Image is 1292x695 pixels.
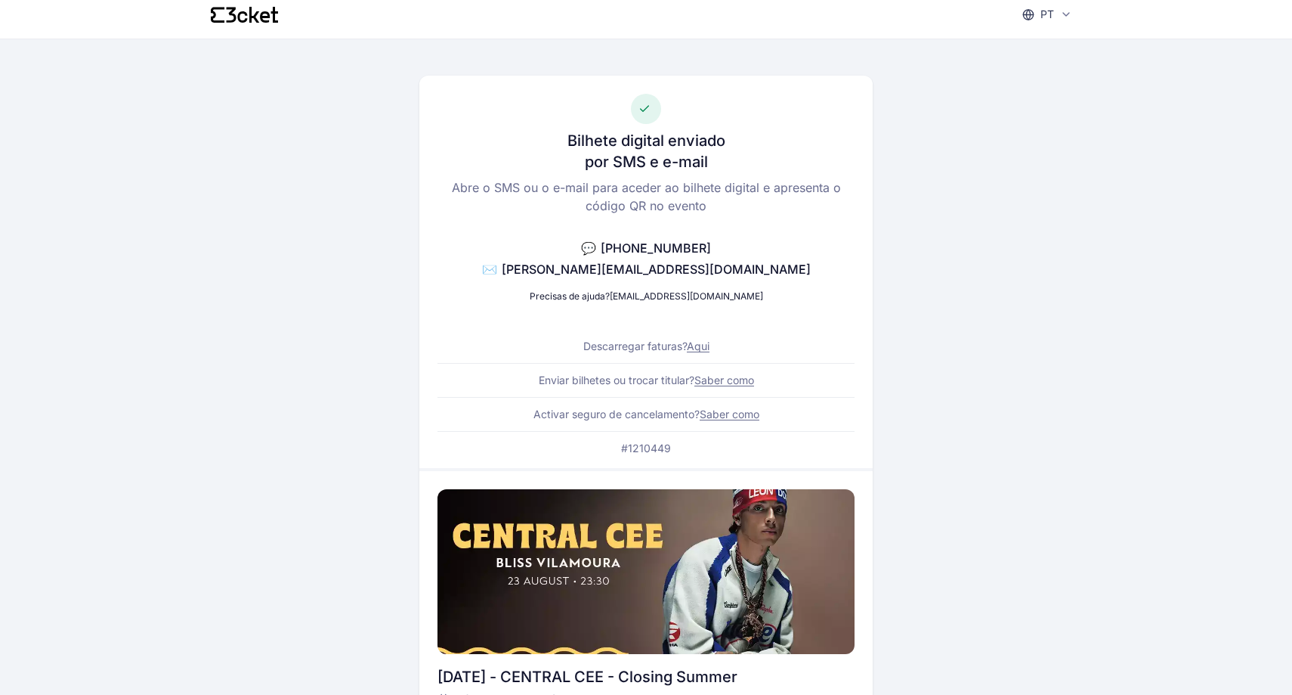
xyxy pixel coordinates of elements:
a: Saber como [700,408,759,420]
a: [EMAIL_ADDRESS][DOMAIN_NAME] [610,290,763,302]
p: pt [1040,7,1054,22]
div: [DATE] - CENTRAL CEE - Closing Summer [437,666,854,687]
p: Descarregar faturas? [583,339,709,354]
span: [PHONE_NUMBER] [601,240,711,256]
a: Saber como [694,374,754,386]
p: Activar seguro de cancelamento? [533,407,759,422]
span: ✉️ [482,262,497,277]
a: Aqui [687,340,709,352]
p: Abre o SMS ou o e-mail para aceder ao bilhete digital e apresenta o código QR no evento [437,178,854,215]
span: [PERSON_NAME][EMAIL_ADDRESS][DOMAIN_NAME] [502,262,811,277]
p: #1210449 [621,441,671,456]
h3: por SMS e e-mail [585,151,708,172]
p: Enviar bilhetes ou trocar titular? [539,373,754,388]
span: 💬 [581,240,596,256]
span: Precisas de ajuda? [530,290,610,302]
h3: Bilhete digital enviado [567,130,725,151]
